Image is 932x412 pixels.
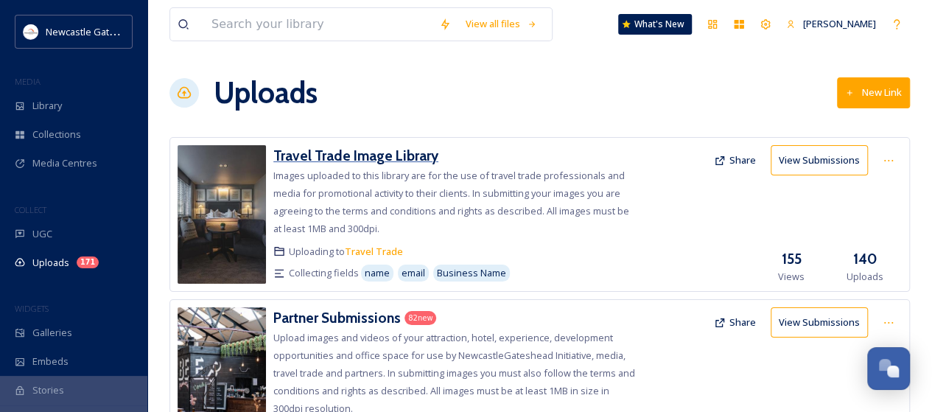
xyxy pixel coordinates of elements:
[867,347,910,390] button: Open Chat
[404,311,436,325] div: 82 new
[771,145,868,175] button: View Submissions
[32,99,62,113] span: Library
[289,245,403,259] span: Uploading to
[707,308,763,337] button: Share
[365,266,390,280] span: name
[771,145,875,175] a: View Submissions
[32,156,97,170] span: Media Centres
[24,24,38,39] img: DqD9wEUd_400x400.jpg
[178,145,266,284] img: b22f17f1-5353-4054-86da-1f5c4e6e7183.jpg
[778,270,805,284] span: Views
[32,256,69,270] span: Uploads
[273,147,438,164] h3: Travel Trade Image Library
[46,24,181,38] span: Newcastle Gateshead Initiative
[32,128,81,142] span: Collections
[15,76,41,87] span: MEDIA
[853,248,877,270] h3: 140
[402,266,425,280] span: email
[289,266,359,280] span: Collecting fields
[707,146,763,175] button: Share
[437,266,506,280] span: Business Name
[273,169,629,235] span: Images uploaded to this library are for the use of travel trade professionals and media for promo...
[15,204,46,215] span: COLLECT
[32,227,52,241] span: UGC
[273,309,401,327] h3: Partner Submissions
[32,383,64,397] span: Stories
[782,248,802,270] h3: 155
[345,245,403,258] a: Travel Trade
[847,270,883,284] span: Uploads
[803,17,876,30] span: [PERSON_NAME]
[771,307,868,338] button: View Submissions
[204,8,432,41] input: Search your library
[771,307,875,338] a: View Submissions
[273,145,438,167] a: Travel Trade Image Library
[32,355,69,369] span: Embeds
[32,326,72,340] span: Galleries
[837,77,910,108] button: New Link
[458,10,544,38] a: View all files
[618,14,692,35] a: What's New
[77,256,99,268] div: 171
[214,71,318,115] a: Uploads
[779,10,883,38] a: [PERSON_NAME]
[15,303,49,314] span: WIDGETS
[273,307,401,329] a: Partner Submissions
